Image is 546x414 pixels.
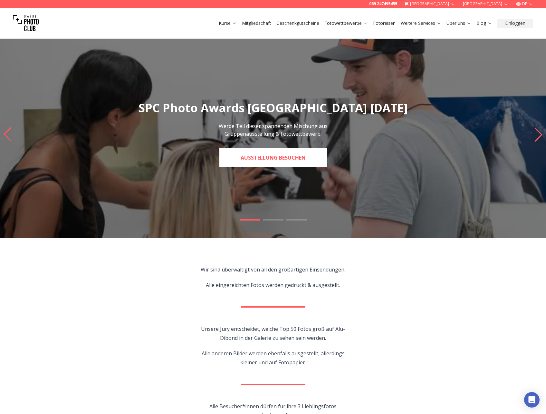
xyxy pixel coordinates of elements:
[276,20,319,26] a: Geschenkgutscheine
[274,19,322,28] button: Geschenkgutscheine
[398,19,444,28] button: Weitere Services
[219,148,327,167] a: Ausstellung besuchen
[474,19,495,28] button: Blog
[13,10,39,36] img: Swiss photo club
[199,324,347,342] p: Unsere Jury entscheidet, welche Top 50 Fotos groß auf Alu-Dibond in der Galerie zu sehen sein wer...
[446,20,471,26] a: Über uns
[401,20,441,26] a: Weitere Services
[444,19,474,28] button: Über uns
[242,20,271,26] a: Mitgliedschaft
[239,19,274,28] button: Mitgliedschaft
[370,19,398,28] button: Fotoreisen
[324,20,368,26] a: Fotowettbewerbe
[476,20,492,26] a: Blog
[201,265,345,274] p: Wir sind überwältigt von all den großartigen Einsendungen.
[322,19,370,28] button: Fotowettbewerbe
[524,392,540,408] div: Open Intercom Messenger
[369,1,397,6] a: 069 247495455
[201,122,345,138] p: Werde Teil dieser spannenden Mischung aus Gruppenausstellung & Fotowettbewerb.
[219,20,237,26] a: Kurse
[216,19,239,28] button: Kurse
[373,20,396,26] a: Fotoreisen
[199,349,347,367] p: Alle anderen Bilder werden ebenfalls ausgestellt, allerdings kleiner und auf Fotopapier.
[497,19,533,28] button: Einloggen
[201,281,345,290] p: Alle eingereichten Fotos werden gedruckt & ausgestellt.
